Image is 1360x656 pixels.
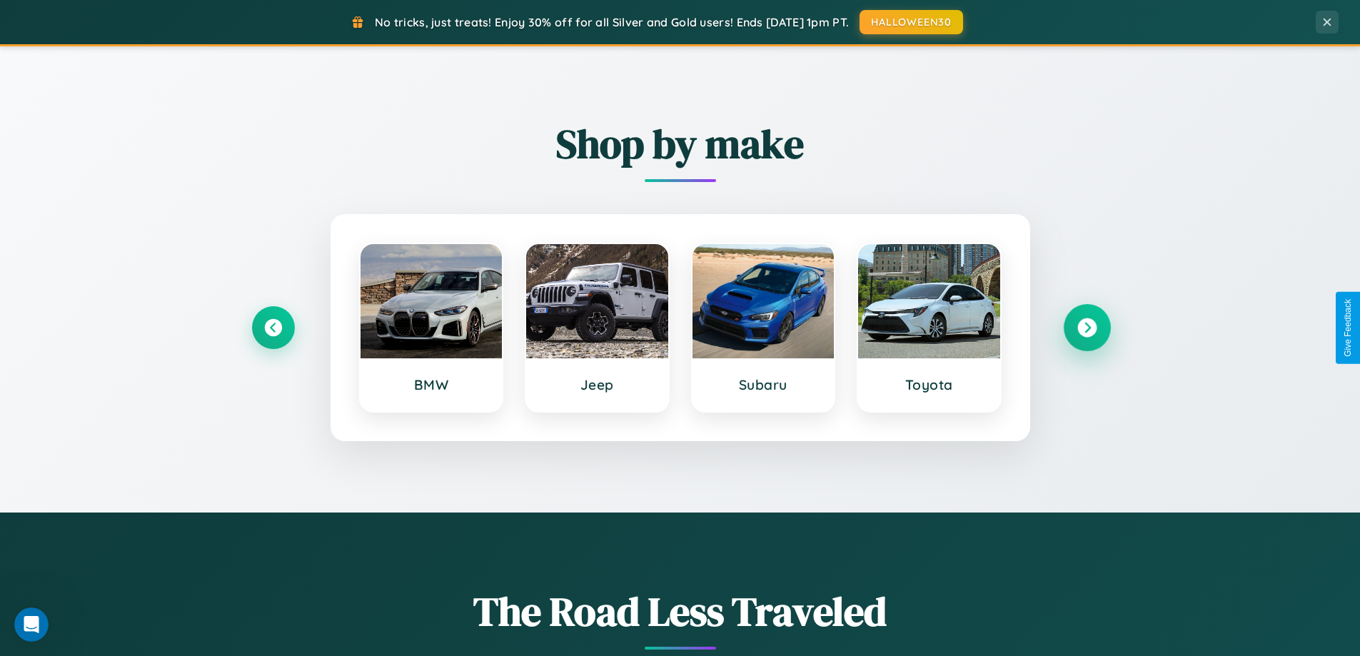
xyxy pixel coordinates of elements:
h3: Toyota [872,376,986,393]
span: No tricks, just treats! Enjoy 30% off for all Silver and Gold users! Ends [DATE] 1pm PT. [375,15,849,29]
button: HALLOWEEN30 [860,10,963,34]
h3: Subaru [707,376,820,393]
div: Give Feedback [1343,299,1353,357]
h3: BMW [375,376,488,393]
h2: Shop by make [252,116,1109,171]
h3: Jeep [540,376,654,393]
h1: The Road Less Traveled [252,584,1109,639]
iframe: Intercom live chat [14,607,49,642]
